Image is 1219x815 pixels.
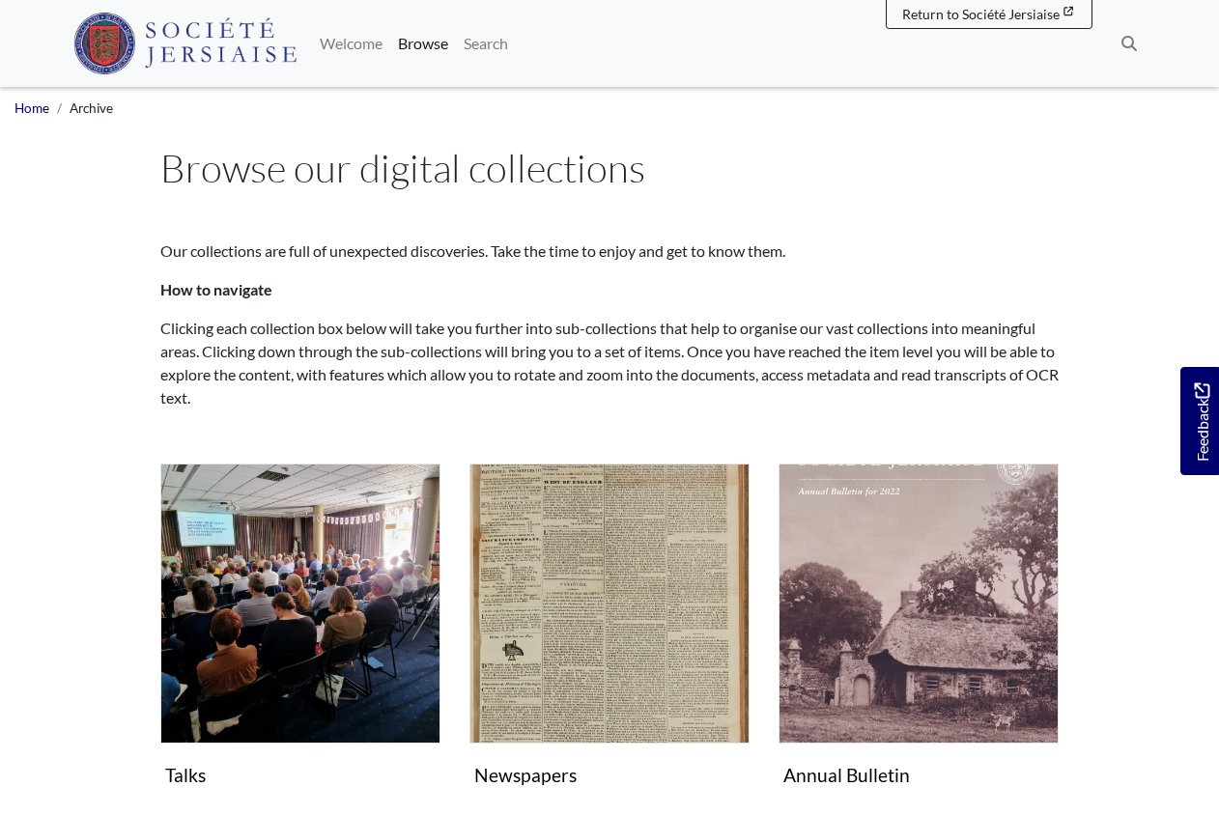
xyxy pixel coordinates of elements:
[469,464,750,744] img: Newspapers
[73,8,297,79] a: Société Jersiaise logo
[160,464,440,744] img: Talks
[70,100,113,116] span: Archive
[456,24,516,63] a: Search
[73,13,297,74] img: Société Jersiaise
[390,24,456,63] a: Browse
[312,24,390,63] a: Welcome
[902,6,1060,22] span: Return to Société Jersiaise
[779,464,1059,744] img: Annual Bulletin
[779,464,1059,795] a: Annual Bulletin Annual Bulletin
[160,280,272,298] strong: How to navigate
[160,464,440,795] a: Talks Talks
[469,464,750,795] a: Newspapers Newspapers
[160,145,1059,191] h1: Browse our digital collections
[1190,382,1213,461] span: Feedback
[1180,367,1219,475] a: Would you like to provide feedback?
[14,100,49,116] a: Home
[160,239,1059,263] p: Our collections are full of unexpected discoveries. Take the time to enjoy and get to know them.
[160,317,1059,409] p: Clicking each collection box below will take you further into sub-collections that help to organi...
